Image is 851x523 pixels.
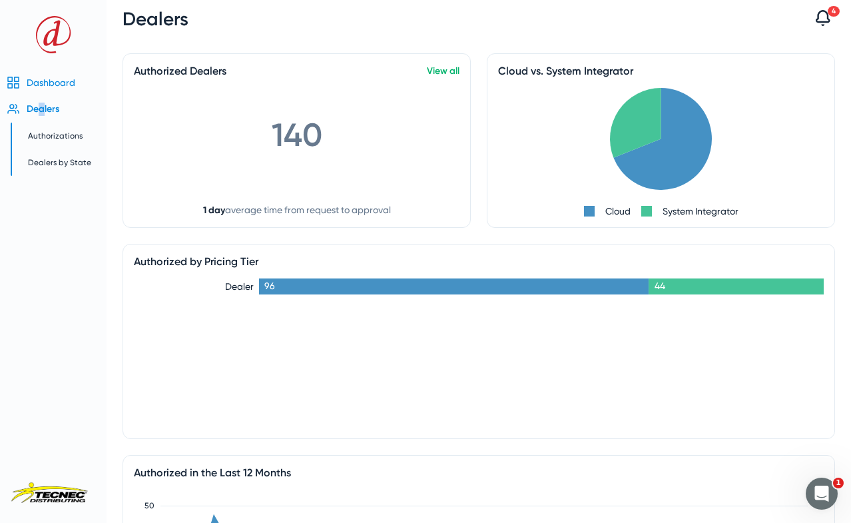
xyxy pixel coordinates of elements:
span: Dealers [123,8,188,30]
div: System Integrator [663,206,738,217]
span: Authorized by Pricing Tier [134,255,258,268]
text: 50 [144,501,154,510]
span: Dashboard [27,77,75,88]
div: Dealer [134,281,254,292]
iframe: Intercom live chat [806,478,838,510]
span: 1 [833,478,844,488]
span: Authorized Dealers [134,65,226,77]
text: 96 [264,280,275,291]
div: Cloud [605,206,631,217]
span: Dealers by State [28,158,91,167]
text: 44 [655,280,665,291]
span: 1 day [203,205,225,216]
a: View all [427,65,459,77]
span: Cloud vs. System Integrator [498,65,633,77]
span: Authorizations [28,131,83,141]
span: Authorized in the Last 12 Months [134,466,291,479]
div: average time from request to approval [203,205,391,216]
img: TecNec_638679043044416723.png [11,482,96,505]
span: Dealers [27,103,59,115]
span: 140 [272,116,322,154]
